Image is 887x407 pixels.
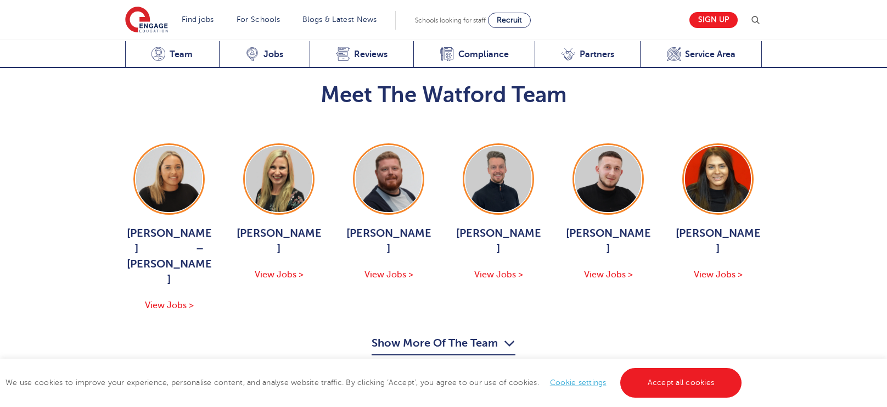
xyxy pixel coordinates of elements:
[694,270,743,280] span: View Jobs >
[125,41,219,68] a: Team
[674,143,762,282] a: [PERSON_NAME] View Jobs >
[372,334,515,355] button: Show More Of The Team
[136,146,202,212] img: Hadleigh Thomas – Moore
[497,16,522,24] span: Recruit
[465,146,531,212] img: Craig Manley
[584,270,633,280] span: View Jobs >
[413,41,535,68] a: Compliance
[580,49,614,60] span: Partners
[685,146,751,218] img: Elisha Grillo
[474,270,523,280] span: View Jobs >
[564,143,652,282] a: [PERSON_NAME] View Jobs >
[620,368,742,398] a: Accept all cookies
[640,41,762,68] a: Service Area
[674,226,762,257] span: [PERSON_NAME]
[255,270,304,280] span: View Jobs >
[302,15,377,24] a: Blogs & Latest News
[125,82,762,108] h2: Meet The Watford Team
[535,41,640,68] a: Partners
[237,15,280,24] a: For Schools
[345,226,433,257] span: [PERSON_NAME]
[550,378,607,387] a: Cookie settings
[356,146,422,212] img: Charlie Muir
[575,146,641,218] img: Lenny Farhall
[454,143,542,282] a: [PERSON_NAME] View Jobs >
[415,16,486,24] span: Schools looking for staff
[458,49,509,60] span: Compliance
[219,41,310,68] a: Jobs
[125,7,168,34] img: Engage Education
[235,226,323,257] span: [PERSON_NAME]
[246,146,312,212] img: Bridget Hicks
[235,143,323,282] a: [PERSON_NAME] View Jobs >
[488,13,531,28] a: Recruit
[310,41,414,68] a: Reviews
[564,226,652,257] span: [PERSON_NAME]
[5,378,744,387] span: We use cookies to improve your experience, personalise content, and analyse website traffic. By c...
[354,49,388,60] span: Reviews
[685,49,736,60] span: Service Area
[454,226,542,257] span: [PERSON_NAME]
[689,12,738,28] a: Sign up
[125,143,213,313] a: [PERSON_NAME] – [PERSON_NAME] View Jobs >
[263,49,283,60] span: Jobs
[364,270,413,280] span: View Jobs >
[125,226,213,287] span: [PERSON_NAME] – [PERSON_NAME]
[170,49,193,60] span: Team
[345,143,433,282] a: [PERSON_NAME] View Jobs >
[182,15,214,24] a: Find jobs
[145,300,194,310] span: View Jobs >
